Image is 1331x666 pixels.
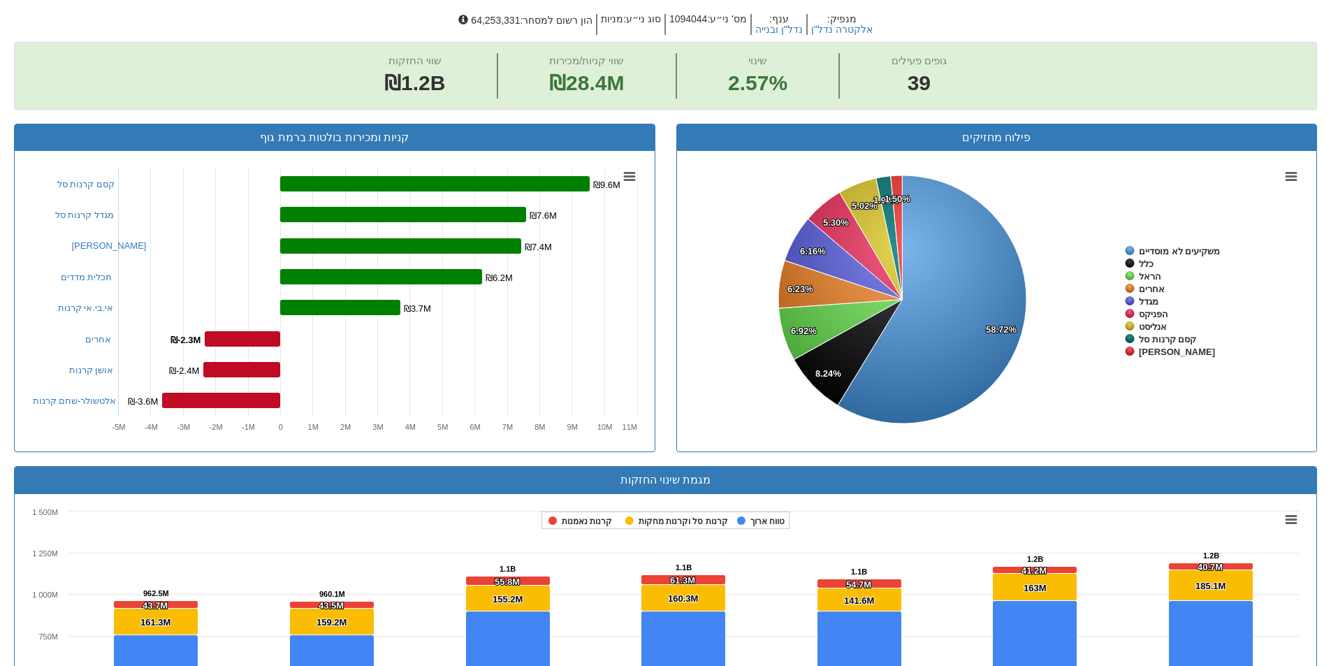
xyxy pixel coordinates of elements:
[892,55,947,66] span: גופים פעילים
[307,423,318,431] text: 1M
[502,423,512,431] text: 7M
[1139,271,1161,282] tspan: הראל
[209,423,222,431] text: -2M
[319,590,345,598] tspan: 960.1M
[170,335,201,345] tspan: ₪-2.3M
[143,600,168,611] tspan: 43.7M
[1139,246,1220,256] tspan: משקיעים לא מוסדיים
[1139,284,1165,294] tspan: אחרים
[317,617,347,628] tspan: 159.2M
[61,272,112,282] a: תכלית מדדים
[688,131,1307,144] h3: פילוח מחזיקים
[873,195,899,205] tspan: 1.92%
[567,423,577,431] text: 9M
[404,303,431,314] tspan: ₪3.7M
[885,194,910,204] tspan: 1.50%
[177,423,190,431] text: -3M
[800,246,826,256] tspan: 6.16%
[1139,347,1215,357] tspan: [PERSON_NAME]
[384,71,445,94] span: ₪1.2B
[32,508,58,516] tspan: 1 500M
[549,55,624,66] span: שווי קניות/מכירות
[806,14,876,36] h5: מנפיק :
[668,593,698,604] tspan: 160.3M
[755,24,803,35] button: נדל"ן ובנייה
[1024,583,1047,593] tspan: 163M
[750,516,785,526] tspan: טווח ארוך
[57,179,115,189] a: קסם קרנות סל
[1139,321,1167,332] tspan: אנליסט
[242,423,255,431] text: -1M
[534,423,545,431] text: 8M
[319,600,344,611] tspan: 43.5M
[32,549,58,558] tspan: 1 250M
[1027,555,1043,563] tspan: 1.2B
[405,423,415,431] text: 4M
[815,368,841,379] tspan: 8.24%
[278,423,282,431] text: 0
[639,516,728,526] tspan: קרנות סל וקרנות מחקות
[144,423,157,431] text: -4M
[340,423,350,431] text: 2M
[525,242,552,252] tspan: ₪7.4M
[549,71,624,94] span: ₪28.4M
[455,14,596,36] h5: הון רשום למסחר : 64,253,331
[500,565,516,573] tspan: 1.1B
[85,334,111,345] a: אחרים
[846,579,871,590] tspan: 54.7M
[143,589,169,598] tspan: 962.5M
[1139,259,1154,269] tspan: כלל
[562,516,612,526] tspan: קרנות נאמנות
[112,423,125,431] text: -5M
[791,326,817,336] tspan: 6.92%
[38,632,58,641] text: 750M
[25,131,644,144] h3: קניות ומכירות בולטות ברמת גוף
[748,55,767,66] span: שינוי
[55,210,114,220] a: מגדל קרנות סל
[72,240,147,251] a: [PERSON_NAME]
[69,365,114,375] a: אושן קרנות
[676,563,692,572] tspan: 1.1B
[486,273,513,283] tspan: ₪6.2M
[593,180,620,190] tspan: ₪9.6M
[787,284,813,294] tspan: 6.23%
[470,423,480,431] text: 6M
[437,423,448,431] text: 5M
[596,14,664,36] h5: סוג ני״ע : מניות
[1203,551,1219,560] tspan: 1.2B
[811,24,873,35] button: אלקטרה נדל"ן
[851,567,867,576] tspan: 1.1B
[986,324,1017,335] tspan: 58.72%
[1195,581,1225,591] tspan: 185.1M
[25,474,1306,486] h3: מגמת שינוי החזקות
[728,68,787,99] span: 2.57%
[597,423,611,431] text: 10M
[495,577,520,587] tspan: 55.8M
[664,14,750,36] h5: מס' ני״ע : 1094044
[670,575,695,586] tspan: 61.3M
[169,365,199,376] tspan: ₪-2.4M
[1021,565,1047,576] tspan: 41.2M
[1139,296,1158,307] tspan: מגדל
[823,217,849,228] tspan: 5.30%
[1139,309,1168,319] tspan: הפניקס
[1139,334,1196,345] tspan: קסם קרנות סל
[844,595,874,606] tspan: 141.6M
[388,55,442,66] span: שווי החזקות
[892,68,947,99] span: 39
[622,423,637,431] text: 11M
[750,14,806,36] h5: ענף :
[140,617,170,628] tspan: 161.3M
[372,423,383,431] text: 3M
[530,210,557,221] tspan: ₪7.6M
[32,591,58,599] tspan: 1 000M
[852,201,878,211] tspan: 5.02%
[33,396,117,406] a: אלטשולר-שחם קרנות
[128,396,158,407] tspan: ₪-3.6M
[493,594,523,605] tspan: 155.2M
[58,303,114,313] a: אי.בי.אי קרנות
[1198,562,1223,572] tspan: 40.7M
